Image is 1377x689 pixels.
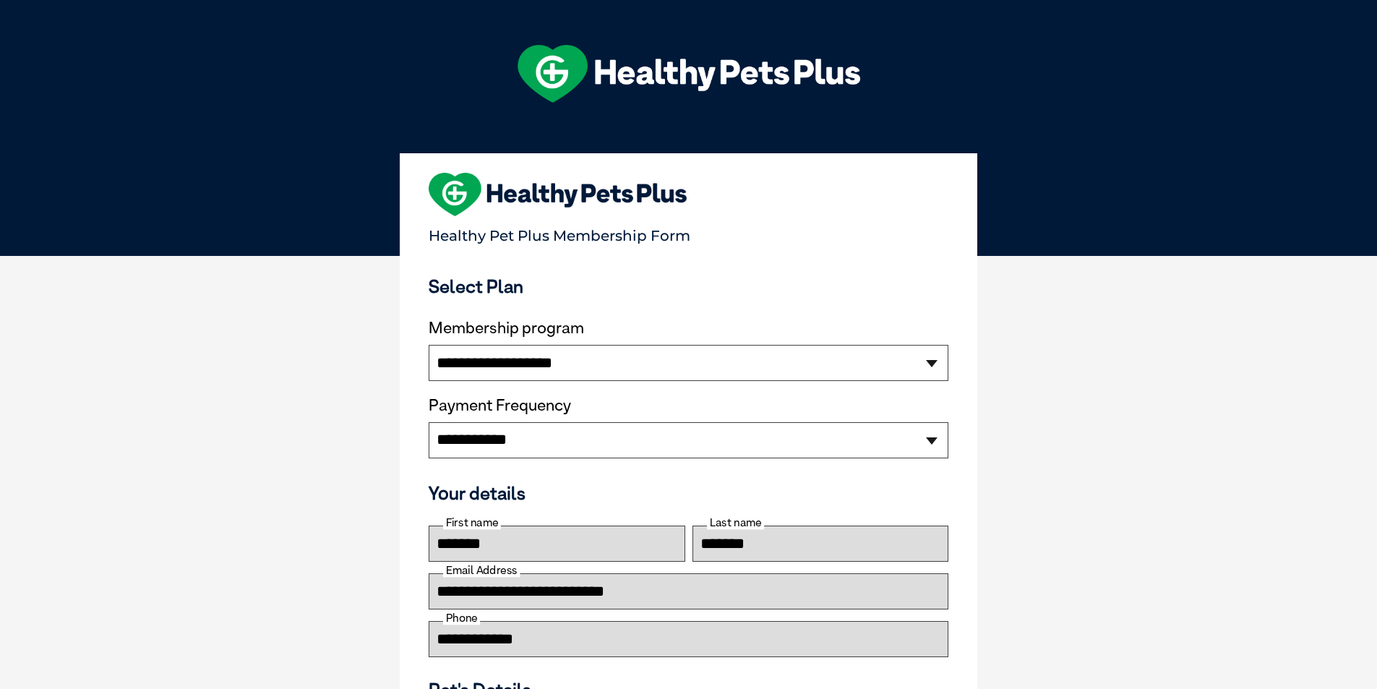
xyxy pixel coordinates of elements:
label: Last name [707,516,764,529]
h3: Select Plan [429,275,948,297]
h3: Your details [429,482,948,504]
p: Healthy Pet Plus Membership Form [429,221,948,244]
img: heart-shape-hpp-logo-large.png [429,173,687,216]
label: Phone [443,612,480,625]
label: Payment Frequency [429,396,571,415]
label: First name [443,516,501,529]
label: Membership program [429,319,948,338]
img: hpp-logo-landscape-green-white.png [518,45,860,103]
label: Email Address [443,564,520,577]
